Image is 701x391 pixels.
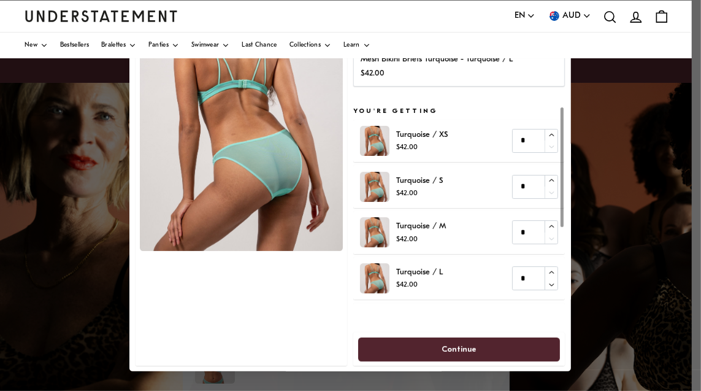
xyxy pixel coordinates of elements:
[242,42,277,48] span: Last Chance
[396,128,448,141] p: Turquoise / XS
[191,33,229,58] a: Swimwear
[396,266,443,279] p: Turquoise / L
[343,33,370,58] a: Learn
[361,66,513,79] p: $42.00
[360,172,390,202] img: TUME-BRF-002-1.jpg
[60,42,89,48] span: Bestsellers
[360,217,390,247] img: TUME-BRF-002-1.jpg
[360,263,390,293] img: TUME-BRF-002-1.jpg
[242,33,277,58] a: Last Chance
[515,9,525,23] span: EN
[361,53,513,66] p: Mesh Bikini Briefs Turquoise - Turquoise / L
[148,42,169,48] span: Panties
[396,142,448,153] p: $42.00
[396,220,446,233] p: Turquoise / M
[25,33,48,58] a: New
[354,107,565,117] h5: You're getting
[396,279,443,291] p: $42.00
[343,42,360,48] span: Learn
[289,33,331,58] a: Collections
[396,233,446,245] p: $42.00
[360,126,390,156] img: TUME-BRF-002-1.jpg
[101,42,126,48] span: Bralettes
[289,42,321,48] span: Collections
[396,188,443,199] p: $42.00
[148,33,179,58] a: Panties
[442,338,477,360] span: Continue
[562,9,581,23] span: AUD
[25,42,37,48] span: New
[101,33,136,58] a: Bralettes
[60,33,89,58] a: Bestsellers
[396,174,443,187] p: Turquoise / S
[358,337,560,361] button: Continue
[515,9,535,23] button: EN
[191,42,219,48] span: Swimwear
[25,10,178,21] a: Understatement Homepage
[548,9,591,23] button: AUD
